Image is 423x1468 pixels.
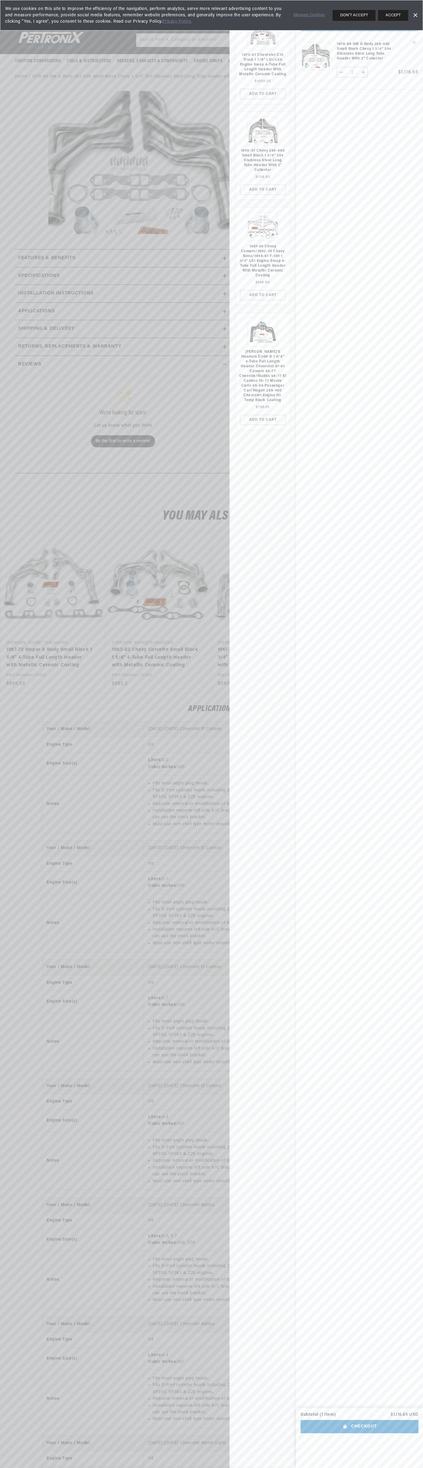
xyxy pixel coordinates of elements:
[378,10,408,21] button: ACCEPT
[411,11,420,20] a: Dismiss Banner
[162,19,192,24] a: Privacy Policy.
[301,1441,418,1454] iframe: PayPal-paypal
[301,1420,418,1434] button: Checkout
[345,67,360,77] input: Quantity for 1978-88 GM G Body 265-400 Small Block Chevy 1 3/4&quot; 304 Stainless Steel Long Tub...
[337,42,397,61] a: 1978-88 GM G Body 265-400 Small Block Chevy 1 3/4" 304 Stainless Steel Long Tube Header with 3" C...
[5,6,285,25] span: We use cookies on this site to improve the efficiency of the navigation, perform analytics, serve...
[408,37,418,48] button: Remove 1978-88 GM G Body 265-400 Small Block Chevy 1 3/4" 304 Stainless Steel Long Tube Header wi...
[294,12,325,18] a: Manage Cookies
[391,1413,418,1417] p: $1,116.65 USD
[333,10,376,21] button: DON'T ACCEPT
[301,1413,336,1417] div: Subtotal (1 item)
[398,70,418,75] span: $1,116.65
